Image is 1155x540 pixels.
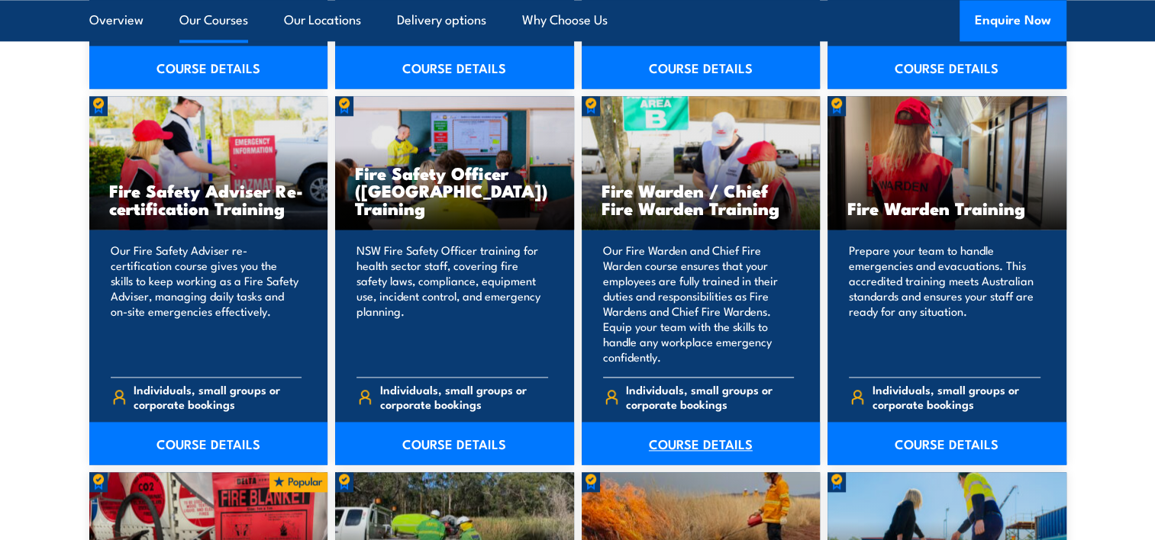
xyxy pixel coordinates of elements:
p: NSW Fire Safety Officer training for health sector staff, covering fire safety laws, compliance, ... [357,243,548,365]
p: Prepare your team to handle emergencies and evacuations. This accredited training meets Australia... [849,243,1040,365]
a: COURSE DETAILS [89,422,328,464]
span: Individuals, small groups or corporate bookings [134,382,302,411]
a: COURSE DETAILS [582,422,821,464]
a: COURSE DETAILS [582,46,821,88]
p: Our Fire Safety Adviser re-certification course gives you the skills to keep working as a Fire Sa... [111,243,302,365]
a: COURSE DETAILS [89,46,328,88]
a: COURSE DETAILS [335,422,574,464]
h3: Fire Safety Officer ([GEOGRAPHIC_DATA]) Training [355,164,554,217]
h3: Fire Warden / Chief Fire Warden Training [602,182,801,217]
h3: Fire Safety Adviser Re-certification Training [109,182,308,217]
span: Individuals, small groups or corporate bookings [626,382,794,411]
h3: Fire Warden Training [847,199,1047,217]
span: Individuals, small groups or corporate bookings [873,382,1040,411]
a: COURSE DETAILS [335,46,574,88]
a: COURSE DETAILS [828,422,1066,464]
p: Our Fire Warden and Chief Fire Warden course ensures that your employees are fully trained in the... [603,243,795,365]
span: Individuals, small groups or corporate bookings [380,382,548,411]
a: COURSE DETAILS [828,46,1066,88]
